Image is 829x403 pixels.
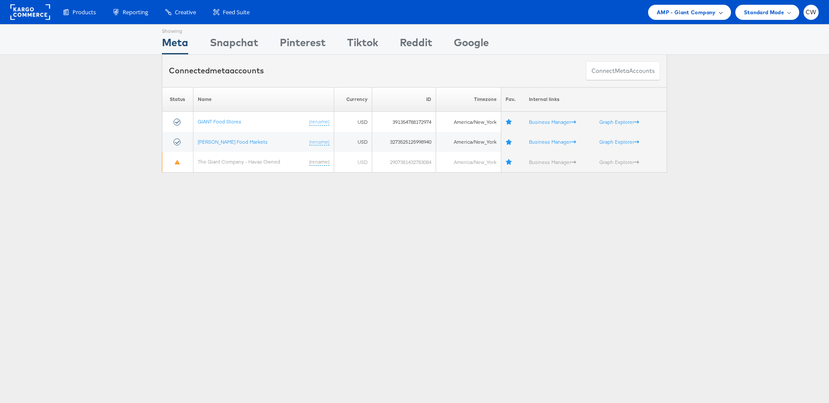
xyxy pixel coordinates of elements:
td: 2907381432783084 [372,152,436,172]
div: Showing [162,25,188,35]
div: Meta [162,35,188,54]
a: (rename) [309,158,329,166]
a: Business Manager [529,159,576,165]
a: The Giant Company - Havas Owned [198,158,280,165]
th: Currency [334,87,372,112]
th: ID [372,87,436,112]
a: Graph Explorer [599,139,639,145]
th: Timezone [436,87,501,112]
span: meta [615,67,629,75]
a: Business Manager [529,119,576,125]
a: Graph Explorer [599,119,639,125]
a: GIANT Food Stores [198,118,241,125]
td: USD [334,112,372,132]
td: America/New_York [436,112,501,132]
span: Products [73,8,96,16]
div: Connected accounts [169,65,264,76]
td: USD [334,132,372,152]
span: Creative [175,8,196,16]
div: Google [454,35,489,54]
td: 391354788172974 [372,112,436,132]
th: Name [193,87,334,112]
a: [PERSON_NAME] Food Markets [198,139,268,145]
a: (rename) [309,139,329,146]
span: Standard Mode [744,8,784,17]
button: ConnectmetaAccounts [586,61,660,81]
a: Business Manager [529,139,576,145]
td: America/New_York [436,152,501,172]
a: Graph Explorer [599,159,639,165]
td: 3273525125998940 [372,132,436,152]
td: USD [334,152,372,172]
span: CW [806,9,816,15]
span: AMP - Giant Company [657,8,716,17]
div: Snapchat [210,35,258,54]
span: meta [210,66,230,76]
a: (rename) [309,118,329,126]
div: Reddit [400,35,432,54]
td: America/New_York [436,132,501,152]
span: Reporting [123,8,148,16]
div: Pinterest [280,35,326,54]
span: Feed Suite [223,8,250,16]
div: Tiktok [347,35,378,54]
th: Status [162,87,193,112]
